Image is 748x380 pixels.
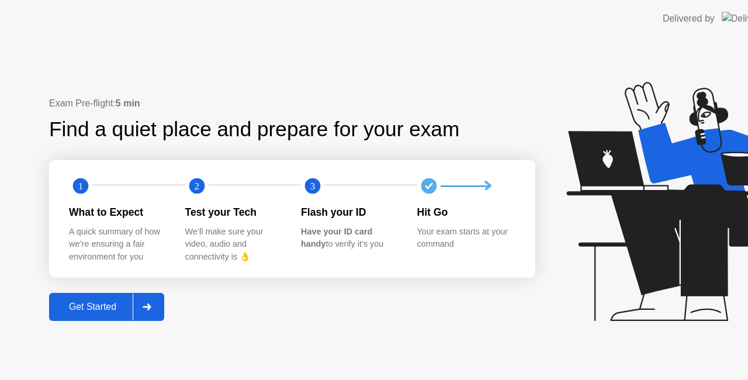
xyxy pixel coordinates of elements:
[69,226,167,264] div: A quick summary of how we’re ensuring a fair environment for you
[185,226,283,264] div: We’ll make sure your video, audio and connectivity is 👌
[417,226,515,251] div: Your exam starts at your command
[194,181,199,192] text: 2
[49,96,535,110] div: Exam Pre-flight:
[185,205,283,220] div: Test your Tech
[53,302,133,312] div: Get Started
[417,205,515,220] div: Hit Go
[49,293,164,321] button: Get Started
[301,227,372,249] b: Have your ID card handy
[49,114,461,145] div: Find a quiet place and prepare for your exam
[301,205,399,220] div: Flash your ID
[116,98,140,108] b: 5 min
[301,226,399,251] div: to verify it’s you
[78,181,83,192] text: 1
[310,181,315,192] text: 3
[69,205,167,220] div: What to Expect
[663,12,715,26] div: Delivered by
